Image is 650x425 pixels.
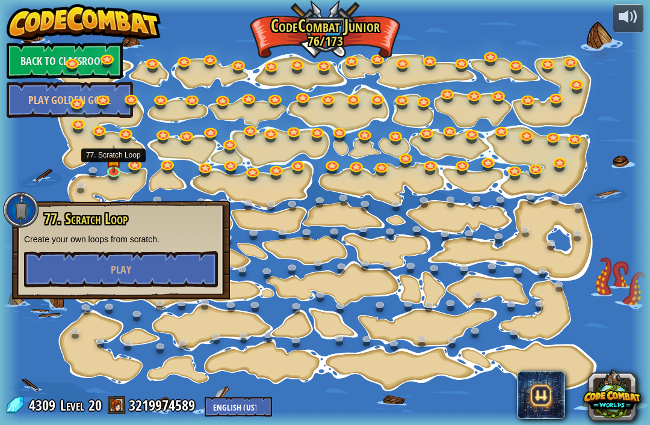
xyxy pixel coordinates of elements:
span: Play [111,262,131,277]
span: Level [60,396,84,415]
span: 4309 [29,396,59,415]
a: Back to Classroom [7,43,123,79]
button: Adjust volume [613,4,643,32]
p: Create your own loops from scratch. [24,233,218,245]
a: Play Golden Goal [7,82,133,118]
button: Play [24,251,218,287]
img: level-banner-started.png [106,145,122,173]
span: 20 [88,396,102,415]
span: 77. Scratch Loop [44,209,128,229]
a: 3219974589 [129,396,199,415]
img: CodeCombat - Learn how to code by playing a game [7,4,161,40]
